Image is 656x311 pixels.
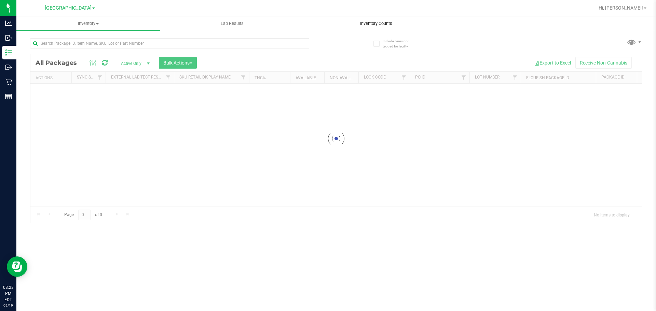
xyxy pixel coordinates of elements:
[45,5,92,11] span: [GEOGRAPHIC_DATA]
[5,79,12,85] inline-svg: Retail
[304,16,448,31] a: Inventory Counts
[5,49,12,56] inline-svg: Inventory
[5,34,12,41] inline-svg: Inbound
[351,20,401,27] span: Inventory Counts
[3,284,13,303] p: 08:23 PM EDT
[599,5,643,11] span: Hi, [PERSON_NAME]!
[16,16,160,31] a: Inventory
[3,303,13,308] p: 09/19
[5,20,12,27] inline-svg: Analytics
[7,256,27,277] iframe: Resource center
[383,39,417,49] span: Include items not tagged for facility
[16,20,160,27] span: Inventory
[5,64,12,71] inline-svg: Outbound
[211,20,253,27] span: Lab Results
[30,38,309,48] input: Search Package ID, Item Name, SKU, Lot or Part Number...
[160,16,304,31] a: Lab Results
[5,93,12,100] inline-svg: Reports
